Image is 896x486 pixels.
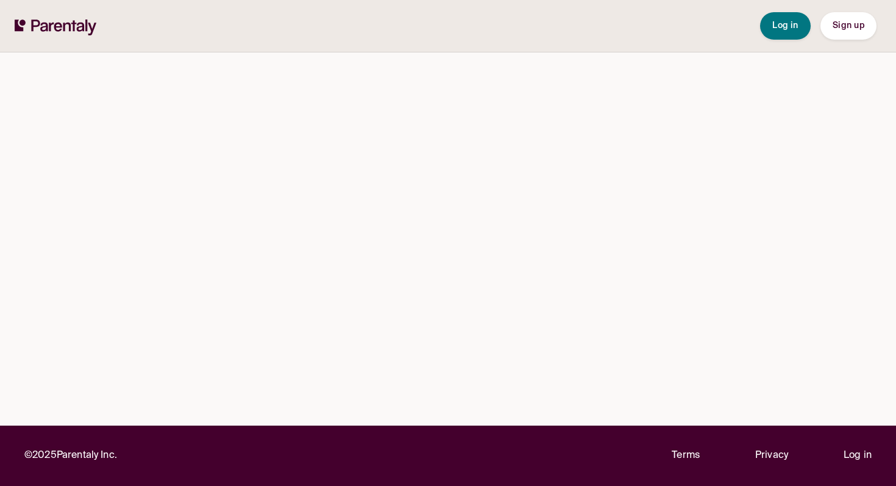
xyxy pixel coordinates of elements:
[772,21,798,30] span: Log in
[760,12,811,40] button: Log in
[755,448,788,464] a: Privacy
[820,12,876,40] button: Sign up
[24,448,117,464] p: © 2025 Parentaly Inc.
[844,448,872,464] a: Log in
[672,448,700,464] a: Terms
[833,21,864,30] span: Sign up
